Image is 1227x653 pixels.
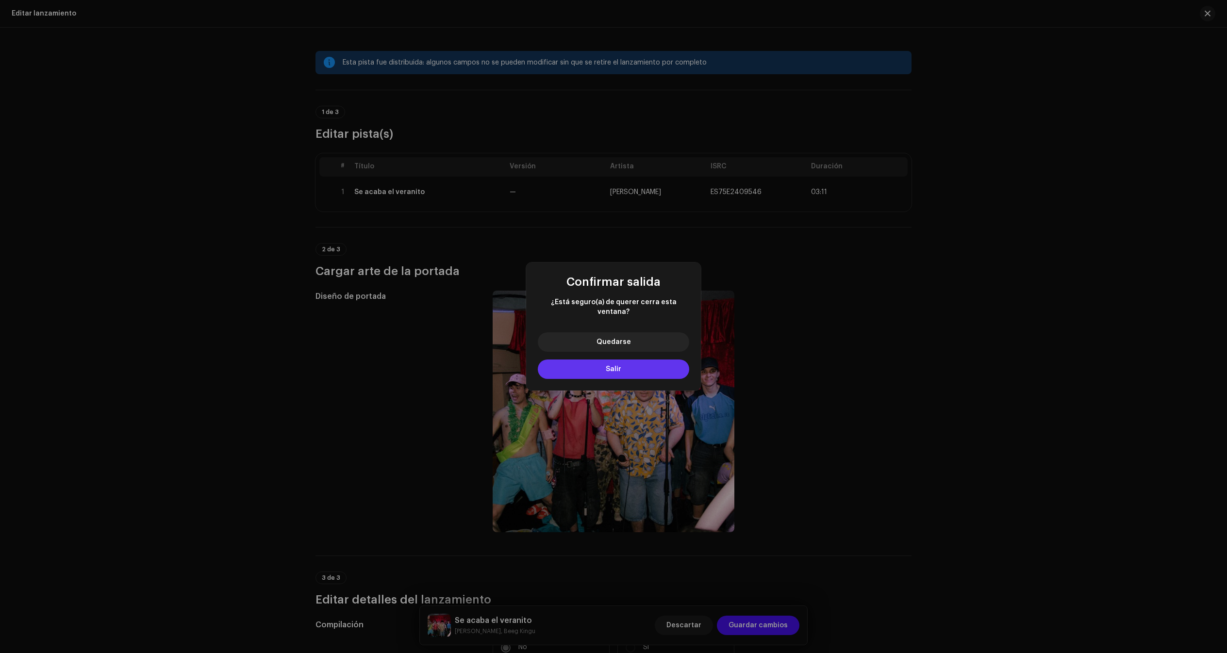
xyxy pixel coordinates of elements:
span: Salir [606,366,621,373]
button: Salir [538,359,689,379]
span: ¿Está seguro(a) de querer cerra esta ventana? [538,297,689,317]
span: Quedarse [597,339,631,345]
button: Quedarse [538,332,689,352]
span: Confirmar salida [566,276,661,288]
